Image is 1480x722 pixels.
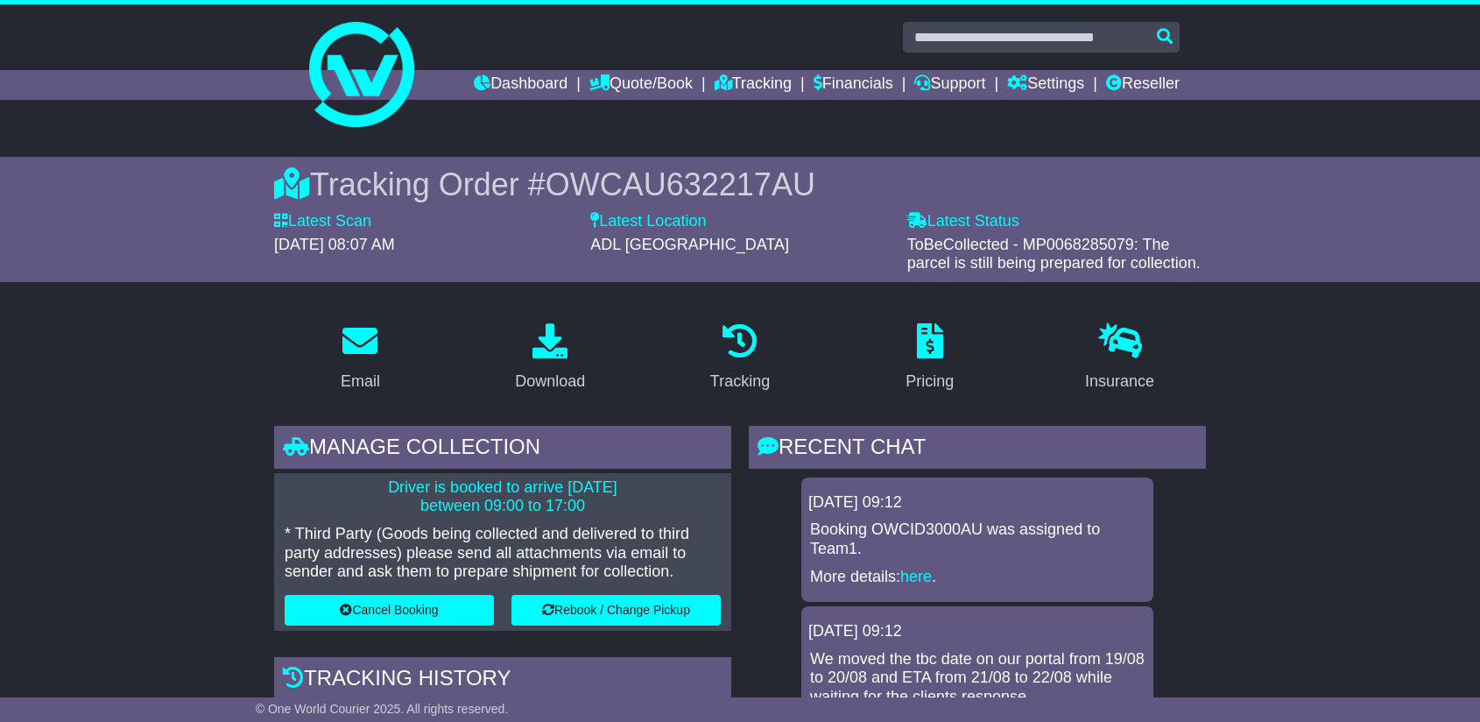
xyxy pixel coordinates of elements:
[504,317,596,400] a: Download
[1007,70,1084,100] a: Settings
[749,426,1206,473] div: RECENT CHAT
[274,426,731,473] div: Manage collection
[810,520,1145,558] p: Booking OWCID3000AU was assigned to Team1.
[810,650,1145,707] p: We moved the tbc date on our portal from 19/08 to 20/08 and ETA from 21/08 to 22/08 while waiting...
[474,70,567,100] a: Dashboard
[814,70,893,100] a: Financials
[907,236,1201,273] span: ToBeCollected - MP0068285079: The parcel is still being prepared for collection.
[511,595,721,626] button: Rebook / Change Pickup
[285,525,721,582] p: * Third Party (Goods being collected and delivered to third party addresses) please send all atta...
[285,478,721,516] p: Driver is booked to arrive [DATE] between 09:00 to 17:00
[590,236,789,253] span: ADL [GEOGRAPHIC_DATA]
[589,70,693,100] a: Quote/Book
[274,236,395,253] span: [DATE] 08:07 AM
[274,212,371,231] label: Latest Scan
[515,370,585,393] div: Download
[906,370,954,393] div: Pricing
[285,595,494,626] button: Cancel Booking
[546,166,815,202] span: OWCAU632217AU
[341,370,380,393] div: Email
[900,568,932,585] a: here
[710,370,770,393] div: Tracking
[329,317,391,400] a: Email
[810,568,1145,587] p: More details: .
[590,212,706,231] label: Latest Location
[256,702,509,716] span: © One World Courier 2025. All rights reserved.
[907,212,1019,231] label: Latest Status
[1085,370,1154,393] div: Insurance
[894,317,965,400] a: Pricing
[808,622,1146,641] div: [DATE] 09:12
[808,493,1146,513] div: [DATE] 09:12
[715,70,792,100] a: Tracking
[274,166,1206,203] div: Tracking Order #
[1074,317,1166,400] a: Insurance
[699,317,781,400] a: Tracking
[1106,70,1180,100] a: Reseller
[274,657,731,704] div: Tracking history
[914,70,985,100] a: Support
